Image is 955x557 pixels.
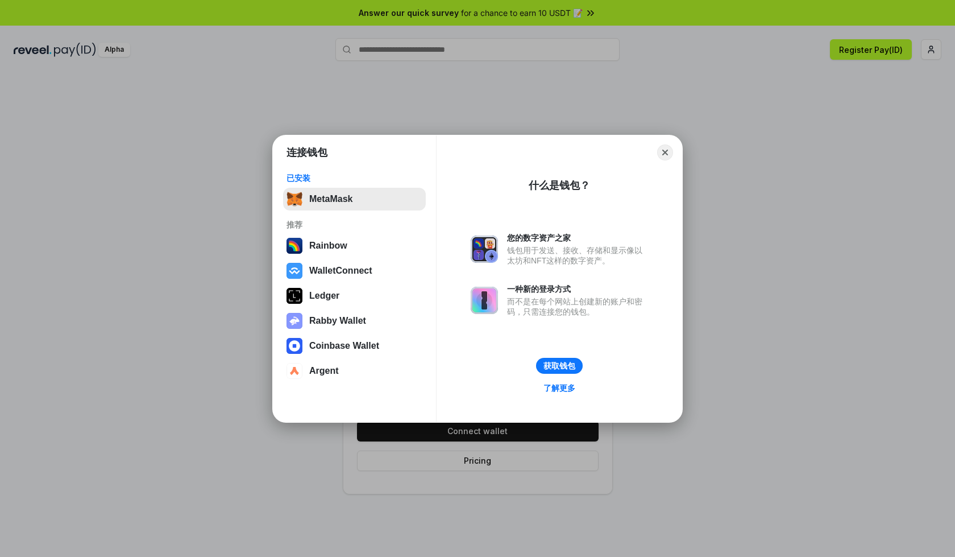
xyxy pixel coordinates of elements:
[286,338,302,354] img: svg+xml,%3Csvg%20width%3D%2228%22%20height%3D%2228%22%20viewBox%3D%220%200%2028%2028%22%20fill%3D...
[286,173,422,183] div: 已安装
[286,191,302,207] img: svg+xml,%3Csvg%20fill%3D%22none%22%20height%3D%2233%22%20viewBox%3D%220%200%2035%2033%22%20width%...
[286,363,302,379] img: svg+xml,%3Csvg%20width%3D%2228%22%20height%3D%2228%22%20viewBox%3D%220%200%2028%2028%22%20fill%3D...
[283,310,426,332] button: Rabby Wallet
[309,266,372,276] div: WalletConnect
[507,233,648,243] div: 您的数字资产之家
[286,238,302,254] img: svg+xml,%3Csvg%20width%3D%22120%22%20height%3D%22120%22%20viewBox%3D%220%200%20120%20120%22%20fil...
[537,381,582,395] a: 了解更多
[507,245,648,266] div: 钱包用于发送、接收、存储和显示像以太坊和NFT这样的数字资产。
[309,291,339,301] div: Ledger
[286,263,302,279] img: svg+xml,%3Csvg%20width%3D%2228%22%20height%3D%2228%22%20viewBox%3D%220%200%2028%2028%22%20fill%3D...
[283,234,426,257] button: Rainbow
[309,194,352,204] div: MetaMask
[543,383,575,393] div: 了解更多
[543,361,575,371] div: 获取钱包
[283,284,426,307] button: Ledger
[286,288,302,304] img: svg+xml,%3Csvg%20xmlns%3D%22http%3A%2F%2Fwww.w3.org%2F2000%2Fsvg%22%20width%3D%2228%22%20height%3...
[529,179,590,192] div: 什么是钱包？
[536,358,583,374] button: 获取钱包
[283,360,426,382] button: Argent
[286,146,327,159] h1: 连接钱包
[309,341,379,351] div: Coinbase Wallet
[309,316,366,326] div: Rabby Wallet
[283,259,426,282] button: WalletConnect
[309,241,347,251] div: Rainbow
[657,145,673,160] button: Close
[286,220,422,230] div: 推荐
[283,335,426,357] button: Coinbase Wallet
[286,313,302,329] img: svg+xml,%3Csvg%20xmlns%3D%22http%3A%2F%2Fwww.w3.org%2F2000%2Fsvg%22%20fill%3D%22none%22%20viewBox...
[507,284,648,294] div: 一种新的登录方式
[507,296,648,317] div: 而不是在每个网站上创建新的账户和密码，只需连接您的钱包。
[471,236,498,263] img: svg+xml,%3Csvg%20xmlns%3D%22http%3A%2F%2Fwww.w3.org%2F2000%2Fsvg%22%20fill%3D%22none%22%20viewBox...
[283,188,426,211] button: MetaMask
[471,287,498,314] img: svg+xml,%3Csvg%20xmlns%3D%22http%3A%2F%2Fwww.w3.org%2F2000%2Fsvg%22%20fill%3D%22none%22%20viewBox...
[309,366,339,376] div: Argent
